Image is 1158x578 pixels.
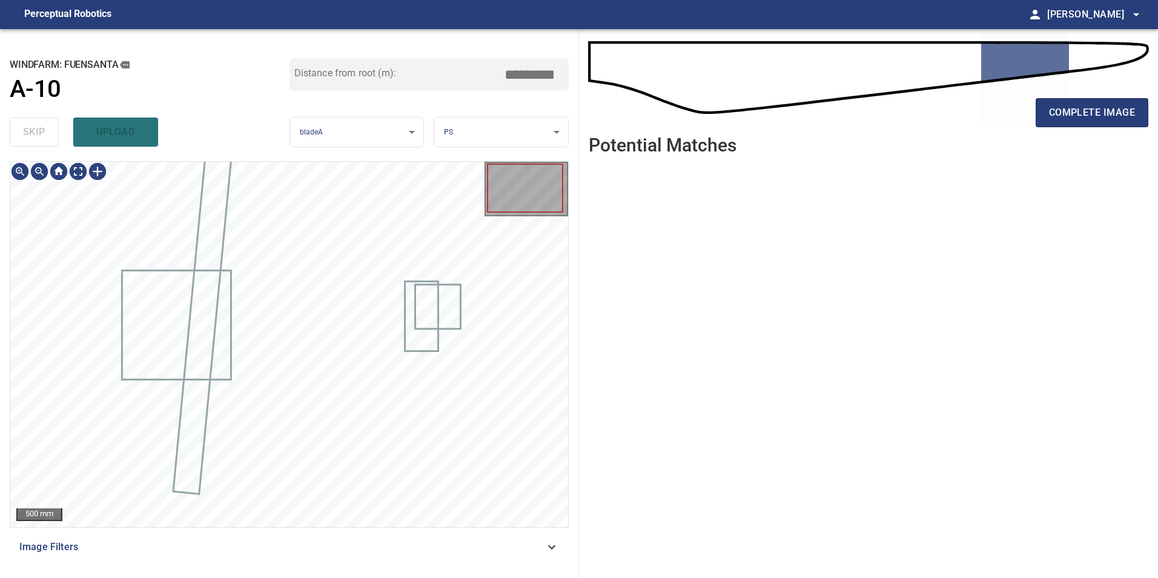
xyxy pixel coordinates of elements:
[10,75,61,104] h1: A-10
[1049,104,1135,121] span: complete image
[290,117,424,148] div: bladeA
[24,5,111,24] figcaption: Perceptual Robotics
[434,117,568,148] div: PS
[10,162,30,181] img: Zoom in
[30,162,49,181] img: Zoom out
[10,75,289,104] a: A-10
[1028,7,1042,22] span: person
[300,128,323,136] span: bladeA
[68,162,88,181] img: Toggle full page
[1036,98,1148,127] button: complete image
[118,58,131,71] button: copy message details
[294,68,396,78] label: Distance from root (m):
[88,162,107,181] img: Toggle selection
[444,128,453,136] span: PS
[1042,2,1143,27] button: [PERSON_NAME]
[10,533,569,562] div: Image Filters
[1047,6,1143,23] span: [PERSON_NAME]
[1129,7,1143,22] span: arrow_drop_down
[10,58,289,71] h2: windfarm: Fuensanta
[49,162,68,181] img: Go home
[19,540,544,554] span: Image Filters
[589,135,736,155] h2: Potential Matches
